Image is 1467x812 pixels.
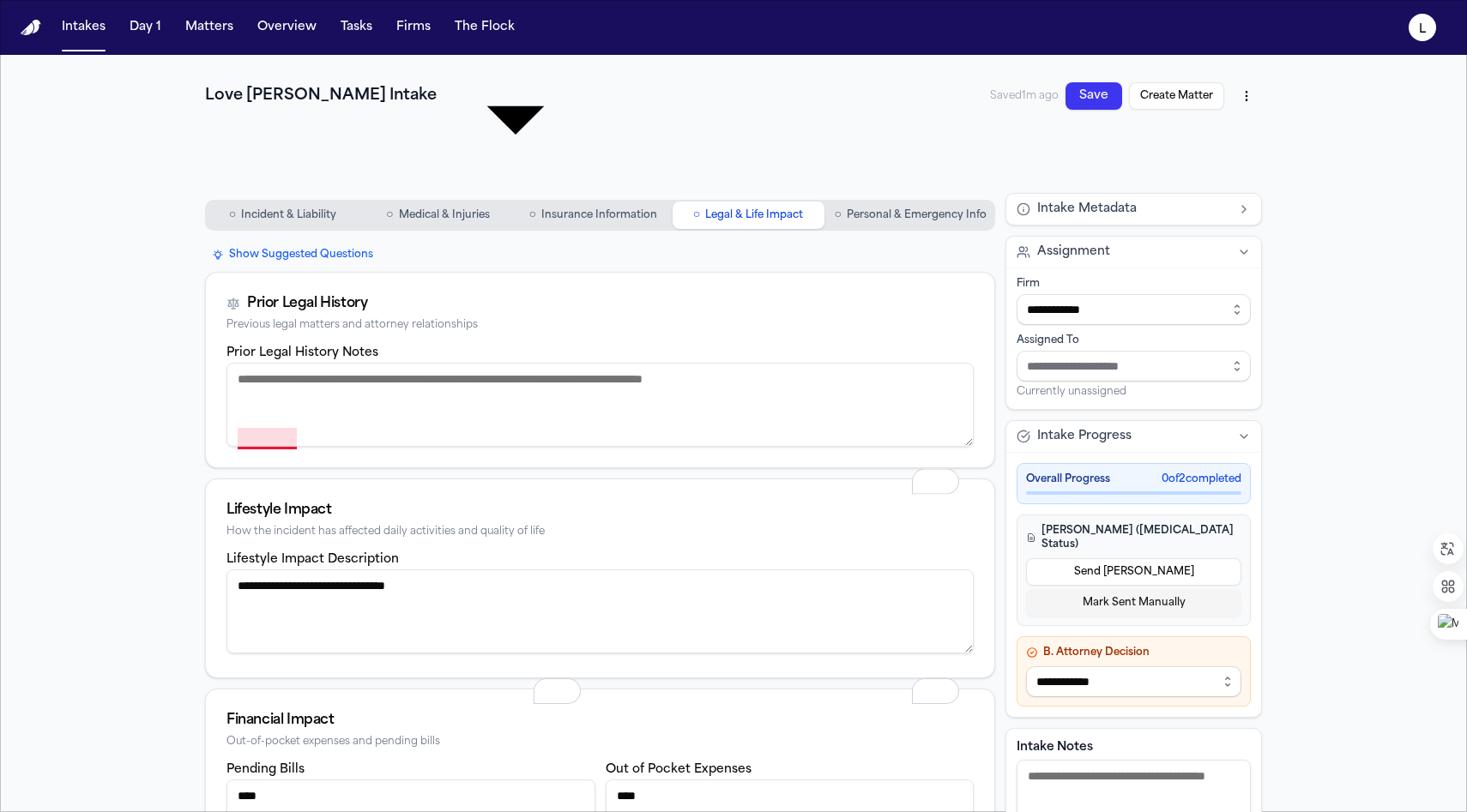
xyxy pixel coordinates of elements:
button: Go to Incident & Liability [207,201,359,229]
input: Select firm [1017,294,1251,325]
span: Overall Progress [1026,472,1110,486]
label: Prior Legal History Notes [226,346,378,359]
button: Show Suggested Questions [205,244,380,265]
label: Pending Bills [226,763,305,776]
button: Firms [389,12,438,43]
button: More actions [1231,81,1262,111]
textarea: Prior legal history [226,363,974,447]
h4: B. Attorney Decision [1026,646,1241,659]
button: Overview [251,12,323,43]
h4: [PERSON_NAME] ([MEDICAL_DATA] Status) [1026,524,1241,551]
label: Out of Pocket Expenses [606,763,752,776]
span: Currently unassigned [1017,385,1126,399]
h1: Love [PERSON_NAME] Intake [205,84,437,108]
div: Out-of-pocket expenses and pending bills [226,736,974,749]
span: Incident & Liability [241,208,336,222]
span: Personal & Emergency Info [847,208,987,222]
button: Day 1 [123,12,168,43]
span: Medical & Injuries [399,208,490,222]
button: Go to Medical & Injuries [362,201,514,229]
button: Go to Insurance Information [517,201,669,229]
span: 0 of 2 completed [1162,472,1241,486]
div: How the incident has affected daily activities and quality of life [226,526,974,538]
div: Firm [1017,277,1251,291]
div: Assigned To [1017,334,1251,347]
span: ○ [386,207,393,224]
button: Send [PERSON_NAME] [1026,558,1241,586]
div: Previous legal matters and attorney relationships [226,319,974,332]
textarea: To enrich screen reader interactions, please activate Accessibility in Grammarly extension settings [226,569,974,653]
a: Home [21,20,41,36]
button: Intake Progress [1006,421,1261,452]
button: Assignment [1006,237,1261,268]
button: Mark Sent Manually [1026,589,1241,617]
div: Prior Legal History [247,293,367,314]
input: Assign to staff member [1017,351,1251,382]
button: Matters [178,12,240,43]
button: Go to Personal & Emergency Info [828,201,993,229]
button: Create Matter [1129,82,1224,110]
div: Update intake status [447,7,584,186]
label: Lifestyle Impact Description [226,553,399,566]
span: Assignment [1037,244,1110,261]
span: ○ [528,207,535,224]
button: Go to Legal & Life Impact [673,201,824,229]
button: Tasks [334,12,379,43]
span: ○ [835,207,842,224]
span: Insurance Information [541,208,657,222]
span: ○ [693,207,700,224]
button: Intakes [55,12,112,43]
span: ○ [229,207,236,224]
img: Finch Logo [21,20,41,36]
span: Legal & Life Impact [705,208,803,222]
button: The Flock [448,12,522,43]
button: Save [1066,82,1122,110]
span: Saved 1m ago [990,89,1059,103]
span: Intake Metadata [1037,201,1137,218]
button: Intake Metadata [1006,194,1261,225]
span: Intake Progress [1037,428,1132,445]
label: Intake Notes [1017,739,1251,756]
div: Lifestyle Impact [226,500,974,520]
div: Financial Impact [226,710,974,731]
